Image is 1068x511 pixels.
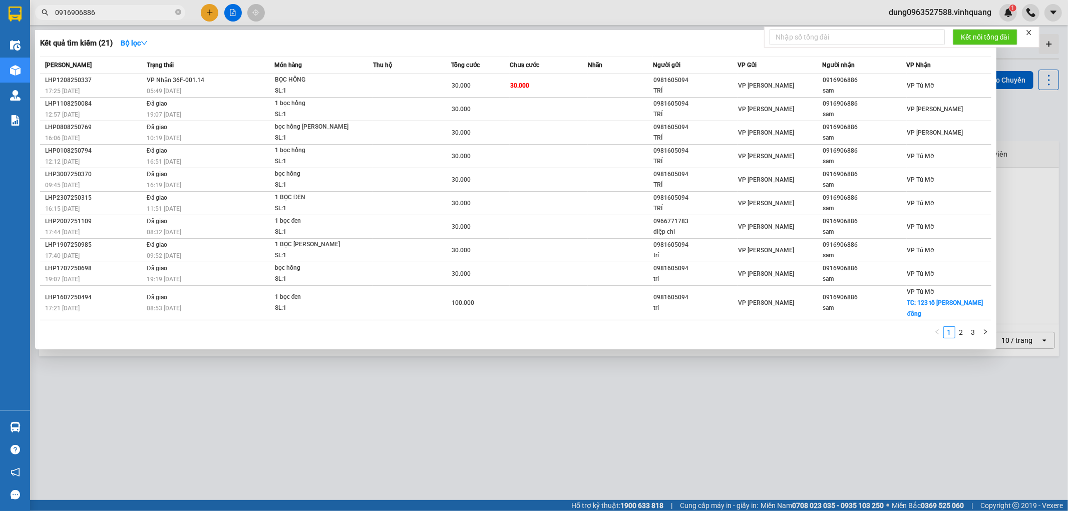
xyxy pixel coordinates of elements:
span: 19:07 [DATE] [45,276,80,283]
span: Đã giao [147,218,167,225]
input: Tìm tên, số ĐT hoặc mã đơn [55,7,173,18]
div: 0966771783 [653,216,737,227]
li: Previous Page [931,326,943,338]
span: VP [PERSON_NAME] [738,129,794,136]
div: LHP3007250370 [45,169,144,180]
div: 0916906886 [823,193,906,203]
span: VP [PERSON_NAME] [738,270,794,277]
div: SL: 1 [275,86,350,97]
div: 0981605094 [653,240,737,250]
span: Đã giao [147,294,167,301]
span: 05:49 [DATE] [147,88,181,95]
span: close-circle [175,8,181,18]
span: 30.000 [452,247,471,254]
div: trí [653,250,737,261]
span: VP Nhận [907,62,931,69]
div: trí [653,274,737,284]
a: 3 [968,327,979,338]
span: close-circle [175,9,181,15]
span: Trạng thái [147,62,174,69]
span: 30.000 [452,200,471,207]
span: VP [PERSON_NAME] [738,106,794,113]
span: 30.000 [452,153,471,160]
div: TRÍ [653,203,737,214]
span: down [141,40,148,47]
div: 0916906886 [823,169,906,180]
span: 30.000 [452,129,471,136]
div: LHP1208250337 [45,75,144,86]
span: VP Tú Mỡ [907,153,934,160]
span: 30.000 [452,82,471,89]
span: VP [PERSON_NAME] [738,176,794,183]
span: 12:12 [DATE] [45,158,80,165]
span: 16:15 [DATE] [45,205,80,212]
span: VP [PERSON_NAME] [907,129,963,136]
div: 0916906886 [823,146,906,156]
span: left [934,329,940,335]
span: notification [11,467,20,477]
li: 2 [955,326,967,338]
span: VP Nhận 36F-001.14 [147,77,204,84]
div: 0916906886 [823,75,906,86]
div: trí [653,303,737,313]
span: VP [PERSON_NAME] [738,153,794,160]
span: VP Tú Mỡ [907,200,934,207]
div: TRÍ [653,156,737,167]
div: sam [823,227,906,237]
img: solution-icon [10,115,21,126]
span: 17:40 [DATE] [45,252,80,259]
span: 100.000 [452,299,474,306]
span: 12:57 [DATE] [45,111,80,118]
div: 0916906886 [823,240,906,250]
div: LHP0108250794 [45,146,144,156]
div: SL: 1 [275,180,350,191]
div: 0916906886 [823,99,906,109]
div: 0981605094 [653,75,737,86]
span: 17:25 [DATE] [45,88,80,95]
div: SL: 1 [275,156,350,167]
div: 0981605094 [653,169,737,180]
div: 0981605094 [653,263,737,274]
span: 30.000 [452,223,471,230]
div: 0981605094 [653,292,737,303]
div: sam [823,86,906,96]
div: TRÍ [653,86,737,96]
img: warehouse-icon [10,422,21,432]
span: search [42,9,49,16]
h3: Kết quả tìm kiếm ( 21 ) [40,38,113,49]
div: sam [823,109,906,120]
span: VP [PERSON_NAME] [907,106,963,113]
span: TC: 123 tô [PERSON_NAME] đông [907,299,983,317]
div: BỌC HỒNG [275,75,350,86]
div: 0981605094 [653,146,737,156]
div: LHP1707250698 [45,263,144,274]
div: LHP1907250985 [45,240,144,250]
span: Chưa cước [510,62,539,69]
span: Thu hộ [373,62,392,69]
span: VP [PERSON_NAME] [738,200,794,207]
span: Người gửi [653,62,680,69]
div: sam [823,303,906,313]
div: sam [823,250,906,261]
input: Nhập số tổng đài [770,29,945,45]
span: 09:52 [DATE] [147,252,181,259]
span: Kết nối tổng đài [961,32,1009,43]
div: 0981605094 [653,193,737,203]
span: 16:51 [DATE] [147,158,181,165]
span: Đã giao [147,124,167,131]
div: bọc hồng [275,263,350,274]
button: Bộ lọcdown [113,35,156,51]
div: diệp chi [653,227,737,237]
span: message [11,490,20,499]
span: 16:19 [DATE] [147,182,181,189]
span: right [982,329,988,335]
button: left [931,326,943,338]
div: LHP2307250315 [45,193,144,203]
a: 2 [956,327,967,338]
div: sam [823,180,906,190]
div: SL: 1 [275,109,350,120]
span: 17:21 [DATE] [45,305,80,312]
span: VP Tú Mỡ [907,270,934,277]
div: SL: 1 [275,303,350,314]
span: 30.000 [452,270,471,277]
